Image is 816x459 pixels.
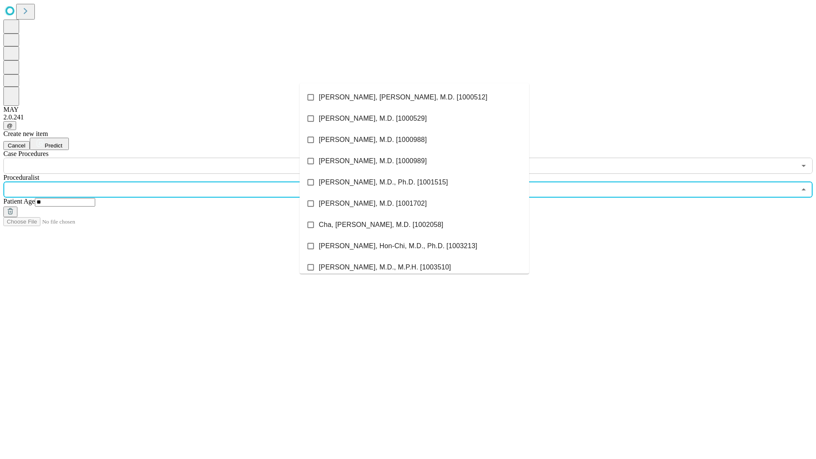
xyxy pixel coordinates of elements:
[319,113,427,124] span: [PERSON_NAME], M.D. [1000529]
[319,220,443,230] span: Cha, [PERSON_NAME], M.D. [1002058]
[3,113,813,121] div: 2.0.241
[319,135,427,145] span: [PERSON_NAME], M.D. [1000988]
[319,198,427,209] span: [PERSON_NAME], M.D. [1001702]
[3,174,39,181] span: Proceduralist
[3,141,30,150] button: Cancel
[319,92,487,102] span: [PERSON_NAME], [PERSON_NAME], M.D. [1000512]
[798,184,810,195] button: Close
[3,130,48,137] span: Create new item
[3,150,48,157] span: Scheduled Procedure
[30,138,69,150] button: Predict
[319,156,427,166] span: [PERSON_NAME], M.D. [1000989]
[319,177,448,187] span: [PERSON_NAME], M.D., Ph.D. [1001515]
[7,122,13,129] span: @
[319,241,477,251] span: [PERSON_NAME], Hon-Chi, M.D., Ph.D. [1003213]
[798,160,810,172] button: Open
[3,198,35,205] span: Patient Age
[319,262,451,272] span: [PERSON_NAME], M.D., M.P.H. [1003510]
[3,121,16,130] button: @
[45,142,62,149] span: Predict
[8,142,25,149] span: Cancel
[3,106,813,113] div: MAY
